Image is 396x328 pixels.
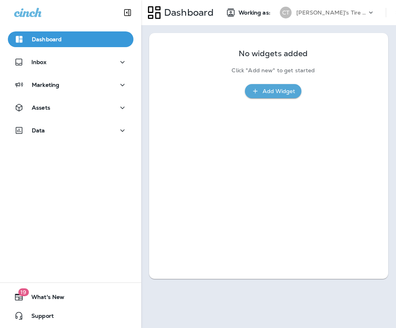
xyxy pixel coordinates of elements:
[239,9,272,16] span: Working as:
[263,86,295,96] div: Add Widget
[32,104,50,111] p: Assets
[32,36,62,42] p: Dashboard
[18,288,29,296] span: 19
[161,7,214,18] p: Dashboard
[117,5,139,20] button: Collapse Sidebar
[31,59,46,65] p: Inbox
[296,9,367,16] p: [PERSON_NAME]'s Tire & Auto
[32,82,59,88] p: Marketing
[8,308,133,324] button: Support
[8,289,133,305] button: 19What's New
[232,67,315,74] p: Click "Add new" to get started
[8,77,133,93] button: Marketing
[245,84,301,99] button: Add Widget
[280,7,292,18] div: CT
[8,54,133,70] button: Inbox
[8,123,133,138] button: Data
[8,31,133,47] button: Dashboard
[239,50,308,57] p: No widgets added
[32,127,45,134] p: Data
[24,294,64,303] span: What's New
[24,313,54,322] span: Support
[8,100,133,115] button: Assets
